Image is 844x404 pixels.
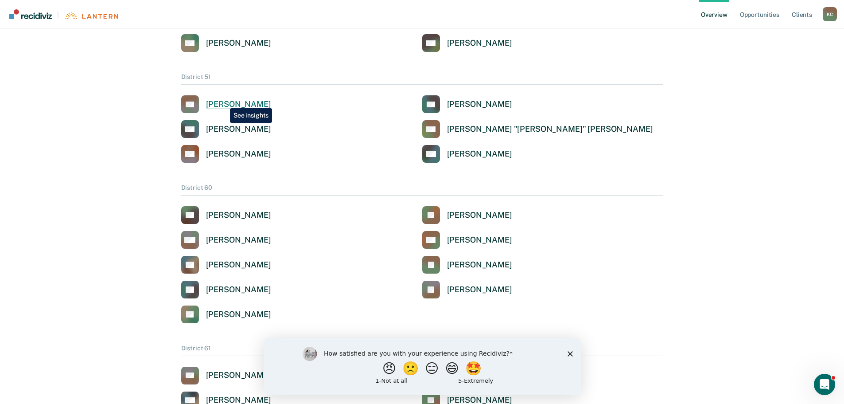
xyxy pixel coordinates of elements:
[181,256,271,274] a: [PERSON_NAME]
[264,338,581,395] iframe: Survey by Kim from Recidiviz
[206,235,271,245] div: [PERSON_NAME]
[206,149,271,159] div: [PERSON_NAME]
[447,260,512,270] div: [PERSON_NAME]
[181,306,271,323] a: [PERSON_NAME]
[422,95,512,113] a: [PERSON_NAME]
[447,285,512,295] div: [PERSON_NAME]
[181,231,271,249] a: [PERSON_NAME]
[181,145,271,163] a: [PERSON_NAME]
[181,367,271,384] a: [PERSON_NAME]
[181,281,271,298] a: [PERSON_NAME]
[206,260,271,270] div: [PERSON_NAME]
[206,99,271,110] div: [PERSON_NAME]
[814,374,835,395] iframe: Intercom live chat
[181,34,271,52] a: [PERSON_NAME]
[447,124,653,134] div: [PERSON_NAME] "[PERSON_NAME]" [PERSON_NAME]
[422,206,512,224] a: [PERSON_NAME]
[447,99,512,110] div: [PERSON_NAME]
[206,310,271,320] div: [PERSON_NAME]
[447,149,512,159] div: [PERSON_NAME]
[9,9,52,19] img: Recidiviz
[422,231,512,249] a: [PERSON_NAME]
[823,7,837,21] div: K C
[206,285,271,295] div: [PERSON_NAME]
[206,38,271,48] div: [PERSON_NAME]
[447,235,512,245] div: [PERSON_NAME]
[422,34,512,52] a: [PERSON_NAME]
[206,210,271,220] div: [PERSON_NAME]
[181,73,663,85] div: District 51
[206,370,271,380] div: [PERSON_NAME]
[181,95,271,113] a: [PERSON_NAME]
[422,145,512,163] a: [PERSON_NAME]
[181,345,663,356] div: District 61
[422,256,512,274] a: [PERSON_NAME]
[52,12,64,19] span: |
[447,38,512,48] div: [PERSON_NAME]
[181,120,271,138] a: [PERSON_NAME]
[447,210,512,220] div: [PERSON_NAME]
[206,124,271,134] div: [PERSON_NAME]
[823,7,837,21] button: Profile dropdown button
[181,184,663,196] div: District 60
[422,120,653,138] a: [PERSON_NAME] "[PERSON_NAME]" [PERSON_NAME]
[64,12,118,19] img: Lantern
[422,281,512,298] a: [PERSON_NAME]
[181,206,271,224] a: [PERSON_NAME]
